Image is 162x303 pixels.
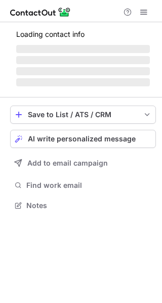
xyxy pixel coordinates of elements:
button: Find work email [10,178,156,192]
span: Add to email campaign [27,159,108,167]
span: ‌ [16,78,150,86]
span: AI write personalized message [28,135,136,143]
button: Add to email campaign [10,154,156,172]
img: ContactOut v5.3.10 [10,6,71,18]
button: Notes [10,198,156,213]
div: Save to List / ATS / CRM [28,111,138,119]
button: save-profile-one-click [10,106,156,124]
span: Find work email [26,181,152,190]
span: ‌ [16,45,150,53]
span: Notes [26,201,152,210]
p: Loading contact info [16,30,150,38]
button: AI write personalized message [10,130,156,148]
span: ‌ [16,67,150,75]
span: ‌ [16,56,150,64]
